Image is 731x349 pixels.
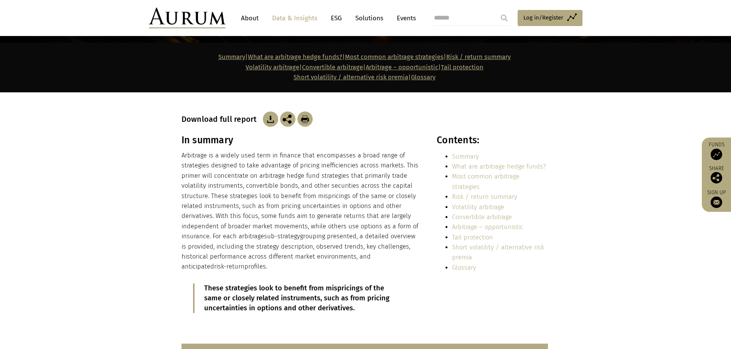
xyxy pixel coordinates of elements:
a: ESG [327,11,346,25]
a: What are arbitrage hedge funds? [248,53,342,61]
p: These strategies look to benefit from mispricings of the same or closely related instruments, suc... [204,283,399,313]
a: What are arbitrage hedge funds? [452,163,546,170]
a: Risk / return summary [446,53,511,61]
img: Download Article [297,111,313,127]
h3: In summary [182,134,420,146]
img: Sign up to our newsletter [711,197,722,208]
img: Aurum [149,8,226,28]
span: sub-strategy [264,233,300,240]
a: Tail protection [441,64,483,71]
a: Arbitrage – opportunistic [452,223,523,231]
span: | [294,74,436,81]
a: Glossary [411,74,436,81]
img: Access Funds [711,149,722,160]
a: Glossary [452,264,476,271]
img: Share this post [280,111,295,127]
a: Events [393,11,416,25]
a: Short volatility / alternative risk premia [452,244,544,261]
strong: | | | [218,53,446,61]
img: Download Article [263,111,278,127]
img: Share this post [711,172,722,184]
a: Funds [706,141,727,160]
a: Volatility arbitrage [452,203,504,211]
a: Convertible arbitrage [452,213,512,221]
a: Arbitrage – opportunistic [366,64,438,71]
a: Risk / return summary [452,193,517,200]
a: About [237,11,262,25]
input: Submit [497,10,512,26]
h3: Contents: [437,134,548,146]
a: Summary [218,53,245,61]
a: Short volatility / alternative risk premia [294,74,408,81]
a: Tail protection [452,234,493,241]
a: Log in/Register [518,10,582,26]
a: Data & Insights [268,11,321,25]
a: Summary [452,153,479,160]
a: Solutions [351,11,387,25]
a: Volatility arbitrage [246,64,299,71]
a: Convertible arbitrage [302,64,363,71]
a: Sign up [706,189,727,208]
span: risk-return [214,263,244,270]
div: Share [706,166,727,184]
strong: | | | [246,64,441,71]
span: Log in/Register [523,13,563,22]
a: Most common arbitrage strategies [452,173,520,190]
a: Most common arbitrage strategies [345,53,444,61]
p: Arbitrage is a widely used term in finance that encompasses a broad range of strategies designed ... [182,151,420,272]
h3: Download full report [182,115,261,124]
